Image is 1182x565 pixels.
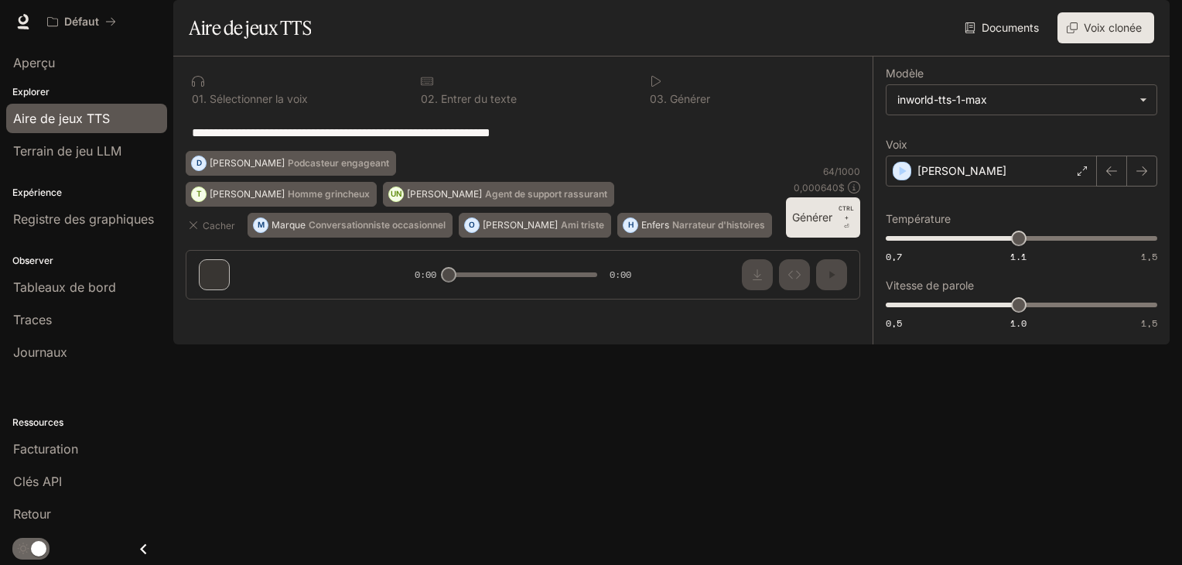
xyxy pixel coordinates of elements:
font: Agent de support rassurant [485,188,607,200]
font: Voix [886,138,907,151]
button: T[PERSON_NAME]Homme grincheux [186,182,377,207]
font: Homme grincheux [288,188,370,200]
font: Vitesse de parole [886,279,974,292]
button: Cacher [186,213,241,238]
font: 0 [650,92,657,105]
font: Voix clonée [1084,21,1142,34]
font: Documents [982,21,1039,34]
font: 2 [428,92,435,105]
font: Marque [272,219,306,231]
font: 0,7 [886,250,902,263]
button: O[PERSON_NAME]Ami triste [459,213,611,238]
font: Générer [792,211,832,224]
font: UN [391,189,402,198]
font: ⏎ [844,223,849,230]
button: Voix clonée [1057,12,1154,43]
button: Tous les espaces de travail [40,6,123,37]
font: / [835,166,838,177]
font: D [196,158,202,167]
font: 3 [657,92,664,105]
font: [PERSON_NAME] [210,188,285,200]
font: O [469,220,475,229]
font: [PERSON_NAME] [917,164,1006,177]
font: 0 [421,92,428,105]
font: 1,5 [1141,317,1157,330]
font: [PERSON_NAME] [210,157,285,169]
font: [PERSON_NAME] [407,188,482,200]
font: $ [839,182,845,193]
button: MMarqueConversationniste occasionnel [248,213,453,238]
font: Conversationniste occasionnel [309,219,446,231]
font: CTRL + [839,204,854,221]
font: Narrateur d'histoires [672,219,765,231]
div: inworld-tts-1-max [886,85,1156,115]
font: T [196,189,202,198]
font: Aire de jeux TTS [189,16,311,39]
font: Modèle [886,67,924,80]
font: 64 [823,166,835,177]
font: [PERSON_NAME] [483,219,558,231]
button: GénérerCTRL +⏎ [786,197,860,238]
font: Sélectionner la voix [210,92,308,105]
font: 1.1 [1010,250,1027,263]
font: Ami triste [561,219,604,231]
font: Température [886,212,951,225]
font: Entrer du texte [441,92,517,105]
font: 0,5 [886,317,902,330]
font: Enfers [641,219,669,231]
font: 1,5 [1141,250,1157,263]
font: 1000 [838,166,860,177]
font: 1.0 [1010,317,1027,330]
font: Cacher [203,220,235,231]
font: H [628,220,634,229]
button: HEnfersNarrateur d'histoires [617,213,772,238]
font: Générer [670,92,710,105]
font: . [664,92,667,105]
font: inworld-tts-1-max [897,93,987,106]
font: Défaut [64,15,99,28]
font: 1 [199,92,203,105]
font: . [435,92,438,105]
font: Podcasteur engageant [288,157,389,169]
button: D[PERSON_NAME]Podcasteur engageant [186,151,396,176]
font: M [258,220,265,229]
font: 0 [192,92,199,105]
a: Documents [962,12,1045,43]
font: . [203,92,207,105]
button: UN[PERSON_NAME]Agent de support rassurant [383,182,614,207]
font: 0,000640 [794,182,839,193]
